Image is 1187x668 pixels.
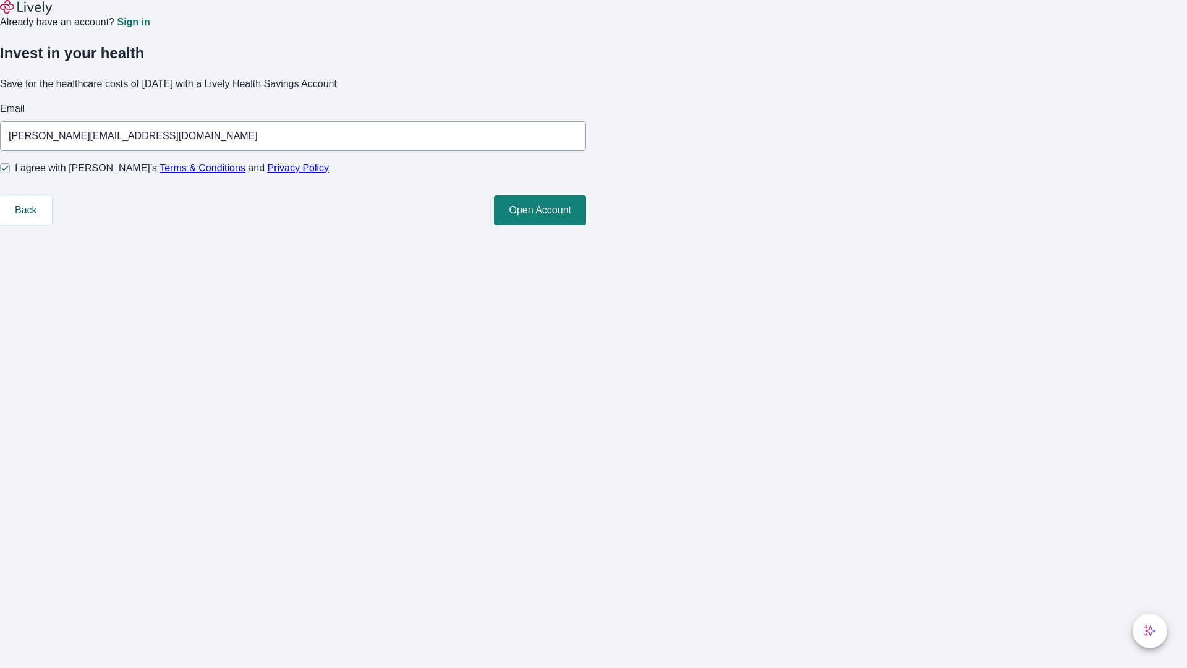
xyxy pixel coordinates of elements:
button: chat [1133,614,1167,648]
button: Open Account [494,195,586,225]
span: I agree with [PERSON_NAME]’s and [15,161,329,176]
a: Sign in [117,17,150,27]
a: Terms & Conditions [160,163,245,173]
a: Privacy Policy [268,163,330,173]
svg: Lively AI Assistant [1144,625,1156,637]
